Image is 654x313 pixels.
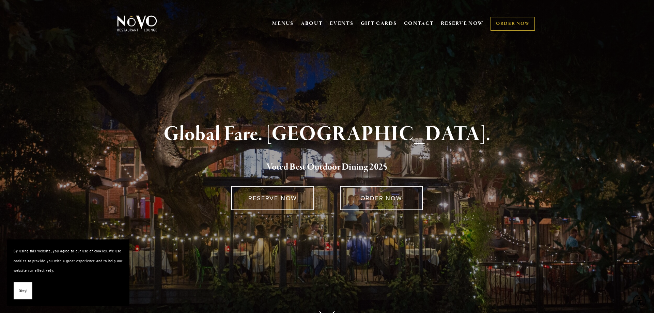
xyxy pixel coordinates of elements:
[330,20,353,27] a: EVENTS
[272,20,294,27] a: MENUS
[19,286,27,296] span: Okay!
[340,186,423,210] a: ORDER NOW
[14,246,123,276] p: By using this website, you agree to our use of cookies. We use cookies to provide you with a grea...
[163,121,490,147] strong: Global Fare. [GEOGRAPHIC_DATA].
[404,17,434,30] a: CONTACT
[266,161,383,174] a: Voted Best Outdoor Dining 202
[231,186,314,210] a: RESERVE NOW
[116,15,158,32] img: Novo Restaurant &amp; Lounge
[361,17,397,30] a: GIFT CARDS
[128,160,526,174] h2: 5
[14,282,32,300] button: Okay!
[490,17,535,31] a: ORDER NOW
[301,20,323,27] a: ABOUT
[441,17,484,30] a: RESERVE NOW
[7,239,129,306] section: Cookie banner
